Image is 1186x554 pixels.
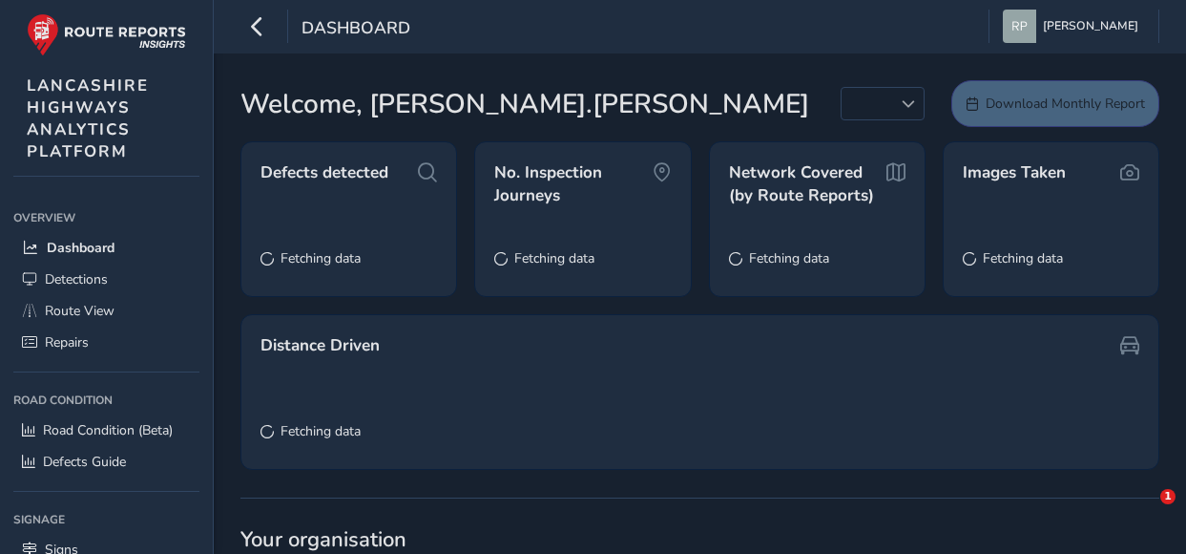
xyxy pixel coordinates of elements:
[281,249,361,267] span: Fetching data
[240,525,1159,554] span: Your organisation
[13,327,199,358] a: Repairs
[1003,10,1145,43] button: [PERSON_NAME]
[13,505,199,534] div: Signage
[13,264,199,295] a: Detections
[1003,10,1036,43] img: diamond-layout
[240,84,809,124] span: Welcome, [PERSON_NAME].[PERSON_NAME]
[983,249,1063,267] span: Fetching data
[43,453,126,471] span: Defects Guide
[47,239,114,257] span: Dashboard
[13,232,199,264] a: Dashboard
[13,446,199,478] a: Defects Guide
[1160,489,1176,504] span: 1
[281,422,361,440] span: Fetching data
[13,386,199,415] div: Road Condition
[1043,10,1138,43] span: [PERSON_NAME]
[1121,489,1167,535] iframe: Intercom live chat
[27,13,186,56] img: rr logo
[13,203,199,232] div: Overview
[749,249,829,267] span: Fetching data
[302,16,410,43] span: Dashboard
[729,161,886,206] span: Network Covered (by Route Reports)
[260,161,388,184] span: Defects detected
[45,270,108,288] span: Detections
[13,295,199,327] a: Route View
[260,334,380,357] span: Distance Driven
[494,161,652,206] span: No. Inspection Journeys
[13,415,199,446] a: Road Condition (Beta)
[27,75,149,162] span: LANCASHIRE HIGHWAYS ANALYTICS PLATFORM
[963,161,1066,184] span: Images Taken
[514,249,594,267] span: Fetching data
[45,302,114,320] span: Route View
[45,333,89,352] span: Repairs
[43,421,173,439] span: Road Condition (Beta)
